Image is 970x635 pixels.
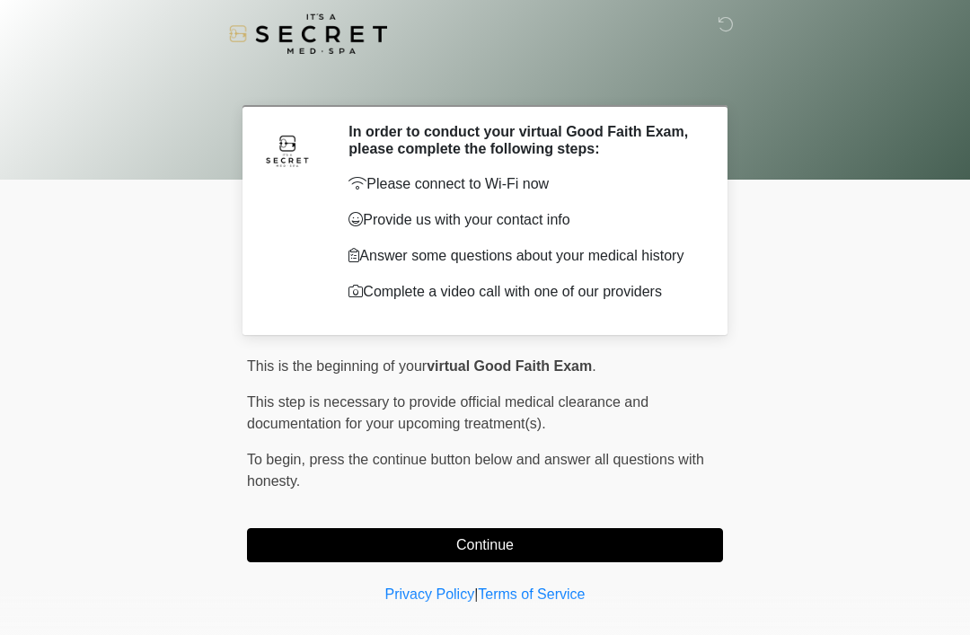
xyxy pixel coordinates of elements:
[247,528,723,562] button: Continue
[247,452,704,489] span: press the continue button below and answer all questions with honesty.
[348,245,696,267] p: Answer some questions about your medical history
[348,209,696,231] p: Provide us with your contact info
[260,123,314,177] img: Agent Avatar
[247,358,427,374] span: This is the beginning of your
[478,586,585,602] a: Terms of Service
[234,65,736,98] h1: ‎ ‎
[385,586,475,602] a: Privacy Policy
[348,123,696,157] h2: In order to conduct your virtual Good Faith Exam, please complete the following steps:
[247,394,648,431] span: This step is necessary to provide official medical clearance and documentation for your upcoming ...
[247,452,309,467] span: To begin,
[348,173,696,195] p: Please connect to Wi-Fi now
[229,13,387,54] img: It's A Secret Med Spa Logo
[427,358,592,374] strong: virtual Good Faith Exam
[592,358,595,374] span: .
[474,586,478,602] a: |
[348,281,696,303] p: Complete a video call with one of our providers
